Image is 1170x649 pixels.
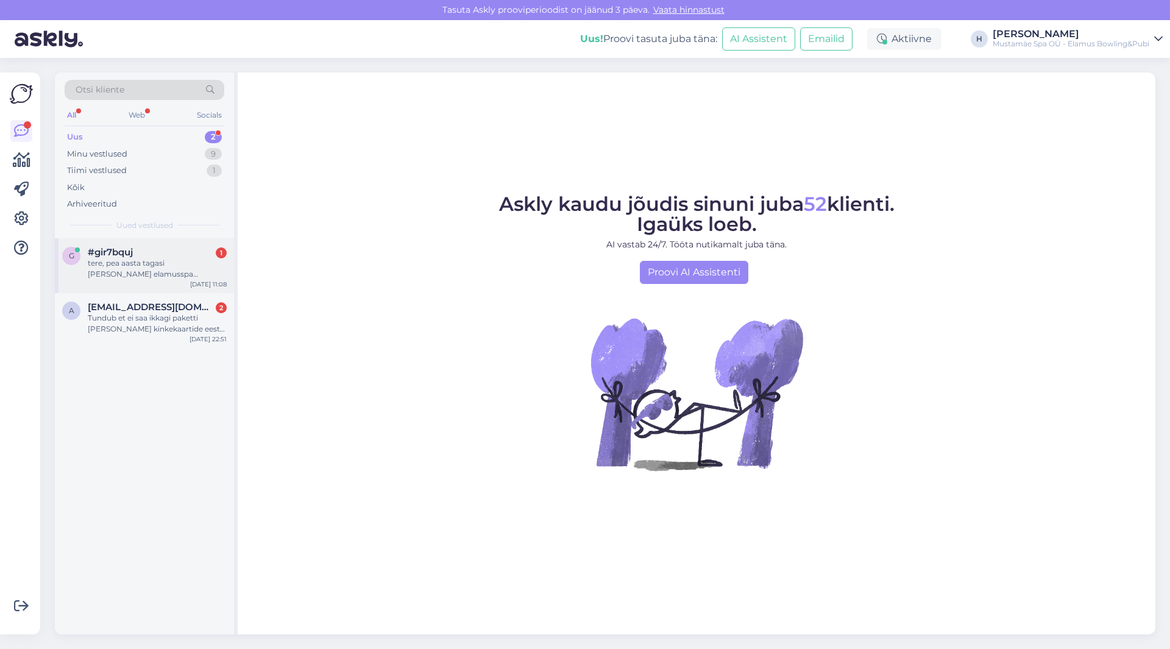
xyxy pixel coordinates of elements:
div: 2 [205,131,222,143]
div: [DATE] 22:51 [190,335,227,344]
a: Vaata hinnastust [650,4,728,15]
img: No Chat active [587,284,806,503]
div: 1 [216,247,227,258]
button: AI Assistent [722,27,795,51]
div: Kõik [67,182,85,194]
div: Uus [67,131,83,143]
div: H [971,30,988,48]
span: Otsi kliente [76,83,124,96]
a: Proovi AI Assistenti [640,261,748,284]
div: Mustamäe Spa OÜ - Elamus Bowling&Pubi [993,39,1149,49]
span: andraisakar@gmail.com [88,302,214,313]
div: Tiimi vestlused [67,165,127,177]
b: Uus! [580,33,603,44]
p: AI vastab 24/7. Tööta nutikamalt juba täna. [499,238,895,251]
div: 1 [207,165,222,177]
div: Socials [194,107,224,123]
div: [PERSON_NAME] [993,29,1149,39]
span: a [69,306,74,315]
div: Proovi tasuta juba täna: [580,32,717,46]
div: [DATE] 11:08 [190,280,227,289]
div: Web [126,107,147,123]
span: Askly kaudu jõudis sinuni juba klienti. Igaüks loeb. [499,192,895,236]
span: g [69,251,74,260]
div: Tundub et ei saa ikkagi paketti [PERSON_NAME] kinkekaartide eest kui toitlustuse peab ette maksma... [88,313,227,335]
img: Askly Logo [10,82,33,105]
span: 52 [804,192,827,216]
div: Arhiveeritud [67,198,117,210]
a: [PERSON_NAME]Mustamäe Spa OÜ - Elamus Bowling&Pubi [993,29,1163,49]
span: #gir7bquj [88,247,133,258]
div: 2 [216,302,227,313]
button: Emailid [800,27,853,51]
div: Aktiivne [867,28,941,50]
div: 9 [205,148,222,160]
div: Minu vestlused [67,148,127,160]
div: tere, pea aasta tagasi [PERSON_NAME] elamusspa kinkekaardi, kuid seal peal pole mainitud midagi b... [88,258,227,280]
span: Uued vestlused [116,220,173,231]
div: All [65,107,79,123]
